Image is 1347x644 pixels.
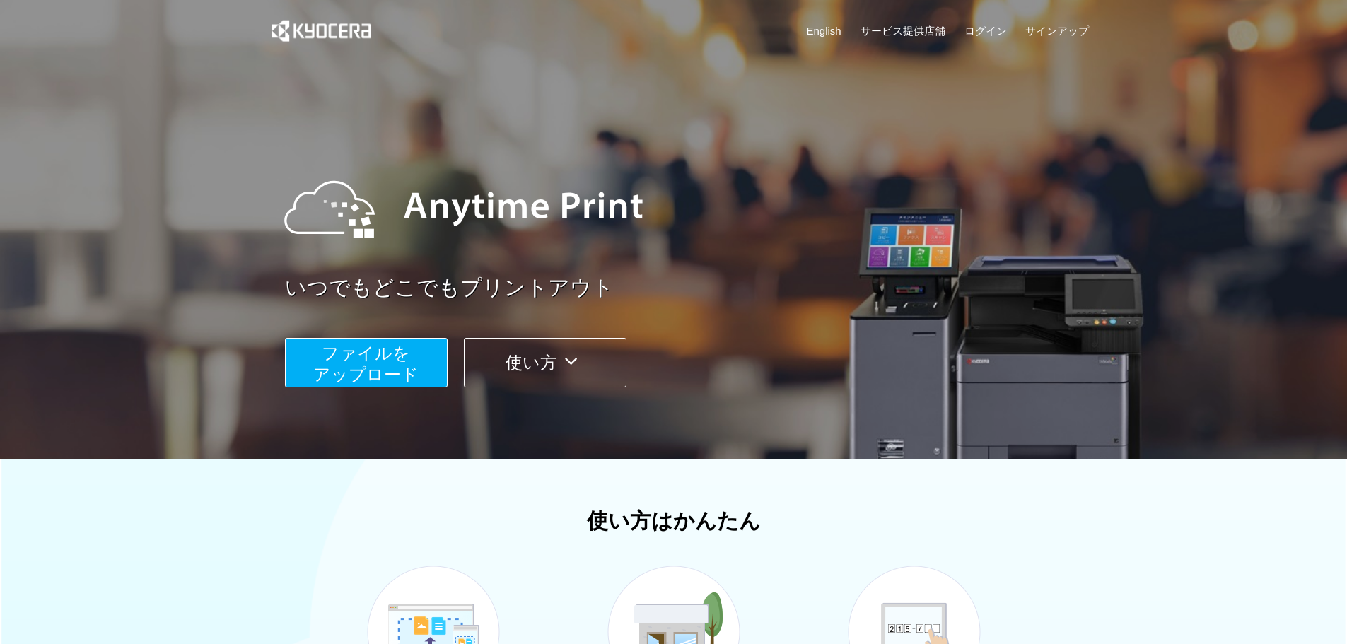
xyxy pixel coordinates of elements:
a: サービス提供店舗 [861,23,945,38]
a: いつでもどこでもプリントアウト [285,273,1098,303]
a: サインアップ [1025,23,1089,38]
a: English [807,23,841,38]
button: ファイルを​​アップロード [285,338,448,387]
span: ファイルを ​​アップロード [313,344,419,384]
button: 使い方 [464,338,626,387]
a: ログイン [964,23,1007,38]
